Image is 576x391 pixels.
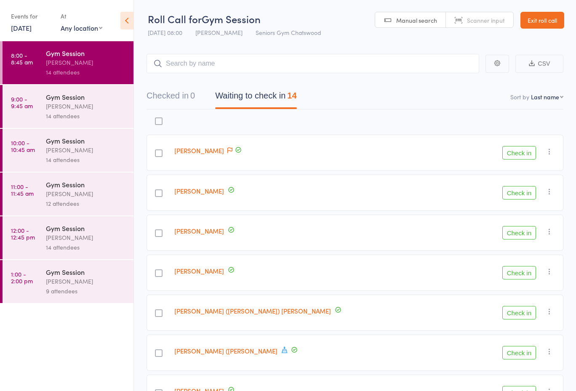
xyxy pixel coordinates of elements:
time: 8:00 - 8:45 am [11,52,33,65]
a: [PERSON_NAME] ([PERSON_NAME] [174,346,277,355]
button: Waiting to check in14 [215,87,296,109]
button: Check in [502,186,536,199]
div: 9 attendees [46,286,126,296]
div: 14 attendees [46,67,126,77]
button: Check in [502,306,536,319]
a: Exit roll call [520,12,564,29]
a: 9:00 -9:45 amGym Session[PERSON_NAME]14 attendees [3,85,133,128]
span: Manual search [396,16,437,24]
time: 9:00 - 9:45 am [11,96,33,109]
div: 14 attendees [46,111,126,121]
div: [PERSON_NAME] [46,189,126,199]
a: 12:00 -12:45 pmGym Session[PERSON_NAME]14 attendees [3,216,133,259]
div: [PERSON_NAME] [46,145,126,155]
div: 12 attendees [46,199,126,208]
div: [PERSON_NAME] [46,233,126,242]
a: [PERSON_NAME] [174,146,224,155]
button: Check in [502,266,536,279]
div: 14 [287,91,296,100]
div: Gym Session [46,136,126,145]
div: At [61,9,102,23]
time: 12:00 - 12:45 pm [11,227,35,240]
span: Gym Session [202,12,261,26]
a: [PERSON_NAME] [174,226,224,235]
div: 14 attendees [46,155,126,165]
button: Check in [502,346,536,359]
a: 1:00 -2:00 pmGym Session[PERSON_NAME]9 attendees [3,260,133,303]
button: Check in [502,226,536,239]
div: 0 [190,91,195,100]
div: [PERSON_NAME] [46,277,126,286]
time: 11:00 - 11:45 am [11,183,34,197]
div: Gym Session [46,92,126,101]
div: Last name [531,93,559,101]
a: [PERSON_NAME] [174,186,224,195]
button: Check in [502,146,536,160]
div: Gym Session [46,180,126,189]
div: [PERSON_NAME] [46,58,126,67]
div: Events for [11,9,52,23]
a: 10:00 -10:45 amGym Session[PERSON_NAME]14 attendees [3,129,133,172]
a: 8:00 -8:45 amGym Session[PERSON_NAME]14 attendees [3,41,133,84]
a: [PERSON_NAME] [174,266,224,275]
div: Any location [61,23,102,32]
label: Sort by [510,93,529,101]
a: [DATE] [11,23,32,32]
div: Gym Session [46,48,126,58]
a: [PERSON_NAME] ([PERSON_NAME]) [PERSON_NAME] [174,306,331,315]
span: [DATE] 08:00 [148,28,182,37]
span: Seniors Gym Chatswood [256,28,321,37]
span: Scanner input [467,16,505,24]
button: Checked in0 [147,87,195,109]
time: 1:00 - 2:00 pm [11,271,33,284]
time: 10:00 - 10:45 am [11,139,35,153]
input: Search by name [147,54,479,73]
span: Roll Call for [148,12,202,26]
div: [PERSON_NAME] [46,101,126,111]
span: [PERSON_NAME] [195,28,243,37]
div: Gym Session [46,223,126,233]
a: 11:00 -11:45 amGym Session[PERSON_NAME]12 attendees [3,173,133,215]
div: 14 attendees [46,242,126,252]
div: Gym Session [46,267,126,277]
button: CSV [515,55,563,73]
